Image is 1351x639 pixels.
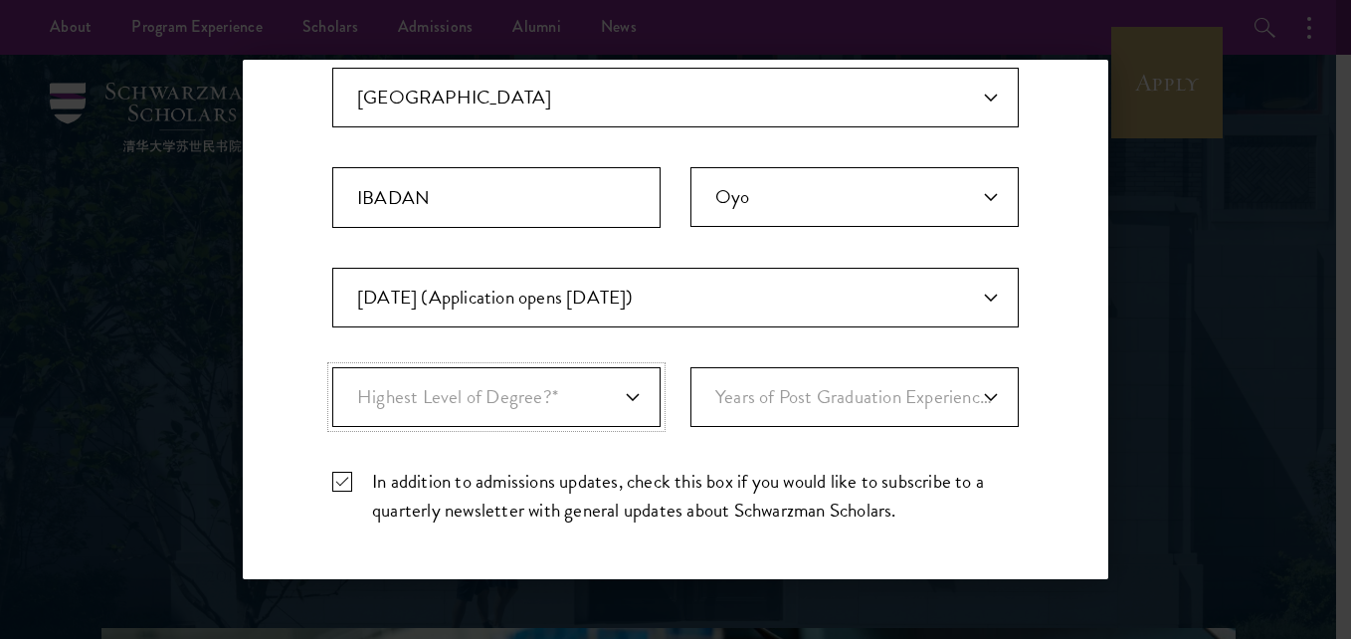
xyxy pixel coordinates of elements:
input: City [332,167,661,228]
div: Highest Level of Degree?* [332,367,661,427]
label: In addition to admissions updates, check this box if you would like to subscribe to a quarterly n... [332,467,1019,525]
div: Check this box to receive a quarterly newsletter with general updates about Schwarzman Scholars. [332,467,1019,525]
div: Years of Post Graduation Experience?* [690,367,1019,427]
div: Anticipated Entry Term* [332,268,1019,327]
